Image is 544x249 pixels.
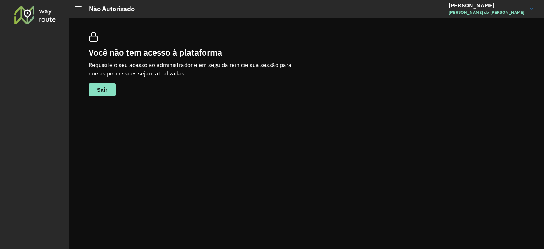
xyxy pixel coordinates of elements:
span: Sair [97,87,107,92]
button: button [89,83,116,96]
h3: [PERSON_NAME] [449,2,525,9]
h2: Você não tem acesso à plataforma [89,47,301,58]
span: [PERSON_NAME] do [PERSON_NAME] [449,9,525,16]
p: Requisite o seu acesso ao administrador e em seguida reinicie sua sessão para que as permissões s... [89,61,301,78]
h2: Não Autorizado [82,5,135,13]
